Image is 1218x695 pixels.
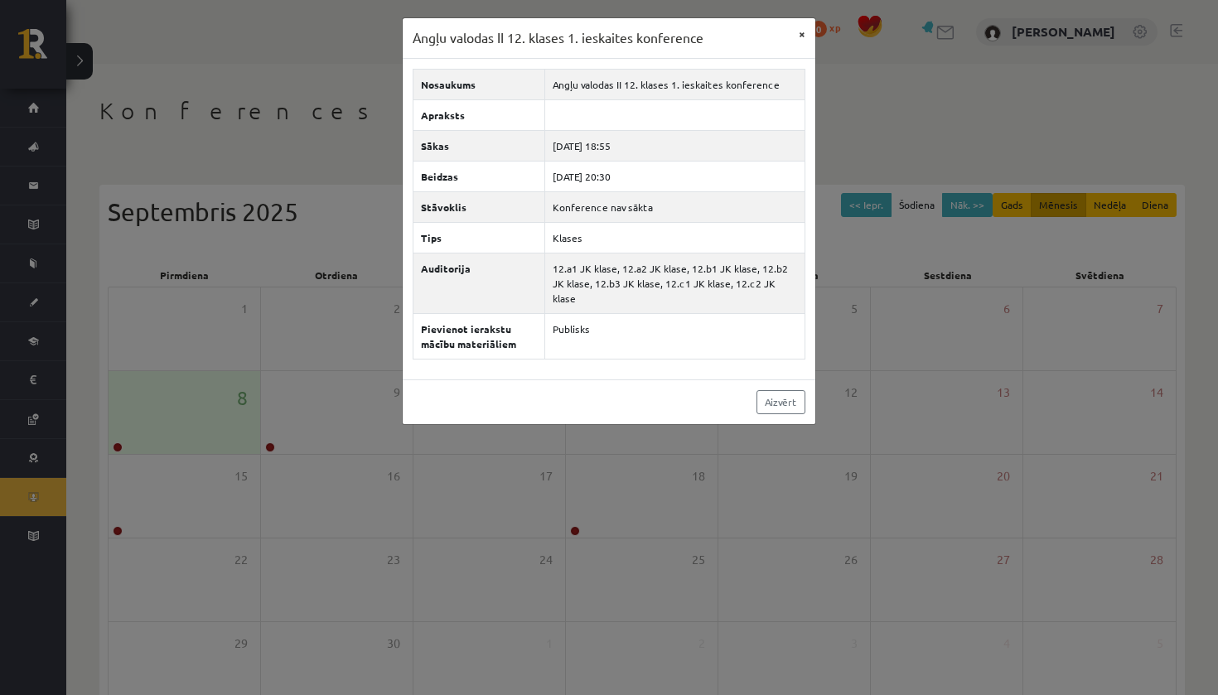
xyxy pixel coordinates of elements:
th: Sākas [413,130,545,161]
td: Konference nav sākta [544,191,805,222]
td: Klases [544,222,805,253]
td: 12.a1 JK klase, 12.a2 JK klase, 12.b1 JK klase, 12.b2 JK klase, 12.b3 JK klase, 12.c1 JK klase, 1... [544,253,805,313]
th: Auditorija [413,253,545,313]
th: Stāvoklis [413,191,545,222]
td: [DATE] 18:55 [544,130,805,161]
h3: Angļu valodas II 12. klases 1. ieskaites konference [413,28,703,48]
th: Tips [413,222,545,253]
td: Publisks [544,313,805,359]
td: Angļu valodas II 12. klases 1. ieskaites konference [544,69,805,99]
th: Apraksts [413,99,545,130]
th: Beidzas [413,161,545,191]
th: Pievienot ierakstu mācību materiāliem [413,313,545,359]
button: × [789,18,815,50]
td: [DATE] 20:30 [544,161,805,191]
th: Nosaukums [413,69,545,99]
a: Aizvērt [756,390,805,414]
